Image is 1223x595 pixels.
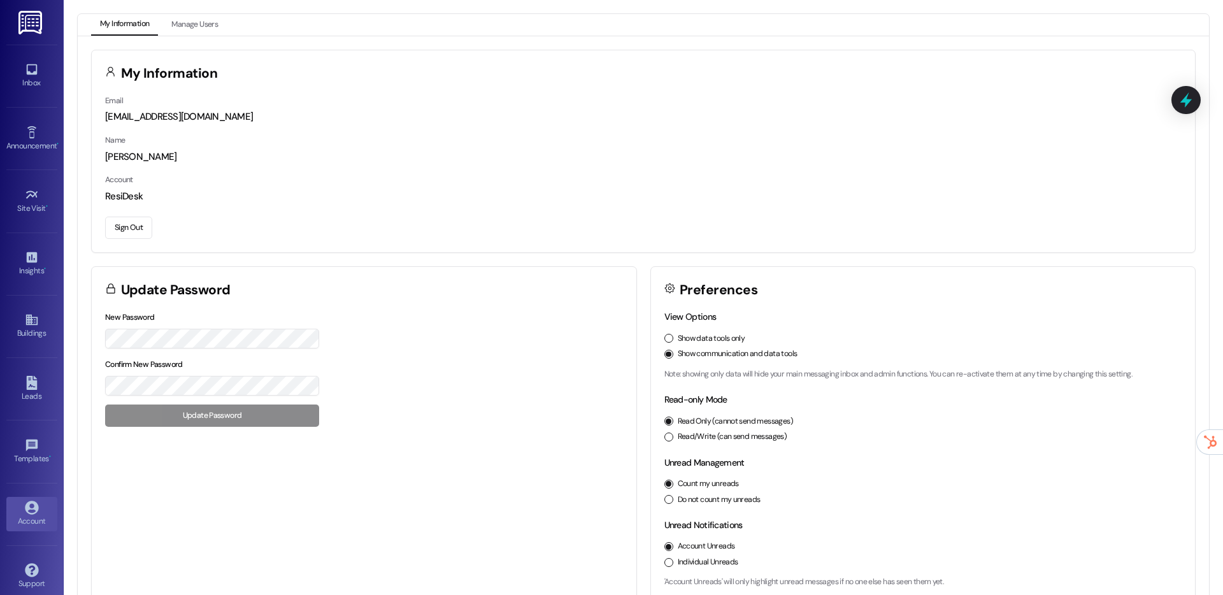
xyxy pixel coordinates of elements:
label: Account Unreads [678,541,735,552]
a: Leads [6,372,57,406]
label: New Password [105,312,155,322]
img: ResiDesk Logo [18,11,45,34]
div: [EMAIL_ADDRESS][DOMAIN_NAME] [105,110,1182,124]
h3: Preferences [680,283,757,297]
a: Account [6,497,57,531]
a: Insights • [6,247,57,281]
span: • [49,452,51,461]
div: ResiDesk [105,190,1182,203]
p: 'Account Unreads' will only highlight unread messages if no one else has seen them yet. [664,577,1182,588]
span: • [46,202,48,211]
button: Sign Out [105,217,152,239]
label: Show communication and data tools [678,348,797,360]
label: Unread Notifications [664,519,743,531]
label: Account [105,175,133,185]
a: Site Visit • [6,184,57,219]
a: Inbox [6,59,57,93]
a: Buildings [6,309,57,343]
button: My Information [91,14,158,36]
label: Read-only Mode [664,394,727,405]
label: Confirm New Password [105,359,183,369]
label: Unread Management [664,457,745,468]
label: Read Only (cannot send messages) [678,416,793,427]
h3: Update Password [121,283,231,297]
p: Note: showing only data will hide your main messaging inbox and admin functions. You can re-activ... [664,369,1182,380]
label: Do not count my unreads [678,494,761,506]
label: Individual Unreads [678,557,738,568]
a: Templates • [6,434,57,469]
a: Support [6,559,57,594]
label: Email [105,96,123,106]
label: Count my unreads [678,478,739,490]
label: View Options [664,311,717,322]
label: Read/Write (can send messages) [678,431,787,443]
label: Show data tools only [678,333,745,345]
h3: My Information [121,67,218,80]
span: • [57,140,59,148]
button: Manage Users [162,14,227,36]
label: Name [105,135,125,145]
span: • [44,264,46,273]
div: [PERSON_NAME] [105,150,1182,164]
